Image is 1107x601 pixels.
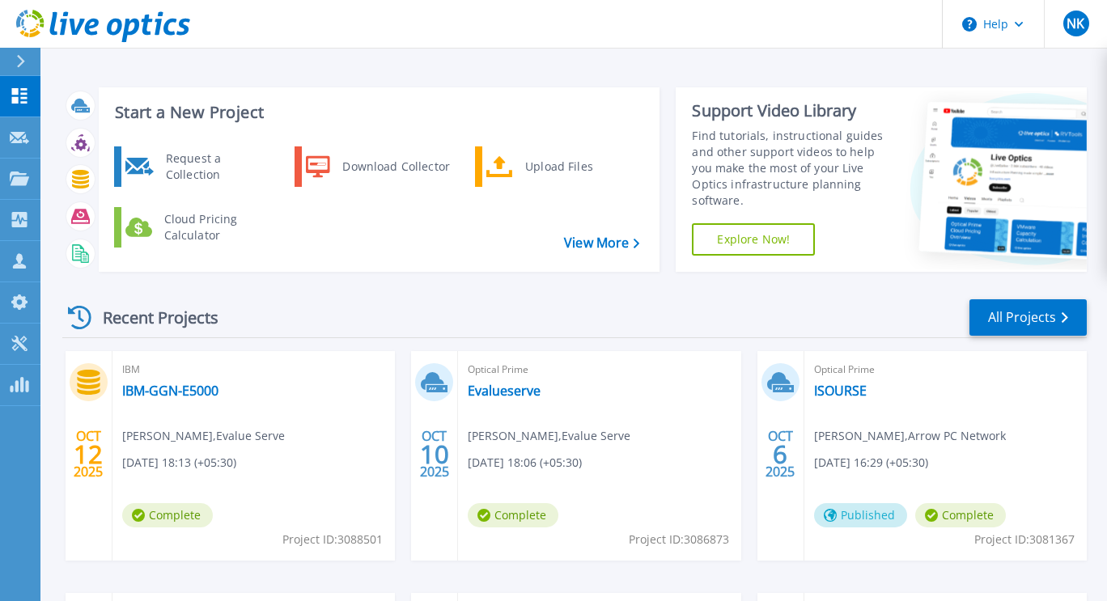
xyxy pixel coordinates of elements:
[564,235,639,251] a: View More
[115,104,639,121] h3: Start a New Project
[969,299,1087,336] a: All Projects
[468,454,582,472] span: [DATE] 18:06 (+05:30)
[814,427,1006,445] span: [PERSON_NAME] , Arrow PC Network
[692,100,897,121] div: Support Video Library
[814,383,867,399] a: ISOURSE
[334,150,456,183] div: Download Collector
[295,146,460,187] a: Download Collector
[692,223,815,256] a: Explore Now!
[122,427,285,445] span: [PERSON_NAME] , Evalue Serve
[122,503,213,527] span: Complete
[158,150,276,183] div: Request a Collection
[773,447,787,461] span: 6
[765,425,795,484] div: OCT 2025
[282,531,383,548] span: Project ID: 3088501
[1067,17,1084,30] span: NK
[114,146,280,187] a: Request a Collection
[692,128,897,209] div: Find tutorials, instructional guides and other support videos to help you make the most of your L...
[122,383,218,399] a: IBM-GGN-E5000
[73,425,104,484] div: OCT 2025
[629,531,729,548] span: Project ID: 3086873
[814,454,928,472] span: [DATE] 16:29 (+05:30)
[122,454,236,472] span: [DATE] 18:13 (+05:30)
[62,298,240,337] div: Recent Projects
[814,361,1077,379] span: Optical Prime
[814,503,907,527] span: Published
[915,503,1006,527] span: Complete
[156,211,276,243] div: Cloud Pricing Calculator
[420,447,449,461] span: 10
[114,207,280,248] a: Cloud Pricing Calculator
[74,447,103,461] span: 12
[468,427,630,445] span: [PERSON_NAME] , Evalue Serve
[468,503,558,527] span: Complete
[122,361,385,379] span: IBM
[468,361,731,379] span: Optical Prime
[517,150,637,183] div: Upload Files
[475,146,641,187] a: Upload Files
[468,383,541,399] a: Evalueserve
[419,425,450,484] div: OCT 2025
[974,531,1075,548] span: Project ID: 3081367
